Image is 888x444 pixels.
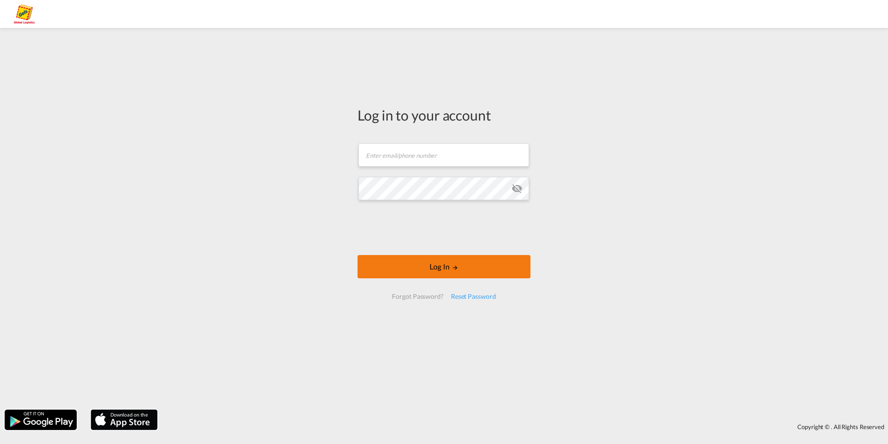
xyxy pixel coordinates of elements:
[358,143,529,167] input: Enter email/phone number
[358,255,530,278] button: LOGIN
[162,419,888,435] div: Copyright © . All Rights Reserved
[447,288,500,305] div: Reset Password
[14,4,35,25] img: a2a4a140666c11eeab5485e577415959.png
[373,209,515,246] iframe: reCAPTCHA
[90,409,159,431] img: apple.png
[4,409,78,431] img: google.png
[358,105,530,125] div: Log in to your account
[511,183,523,194] md-icon: icon-eye-off
[388,288,447,305] div: Forgot Password?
